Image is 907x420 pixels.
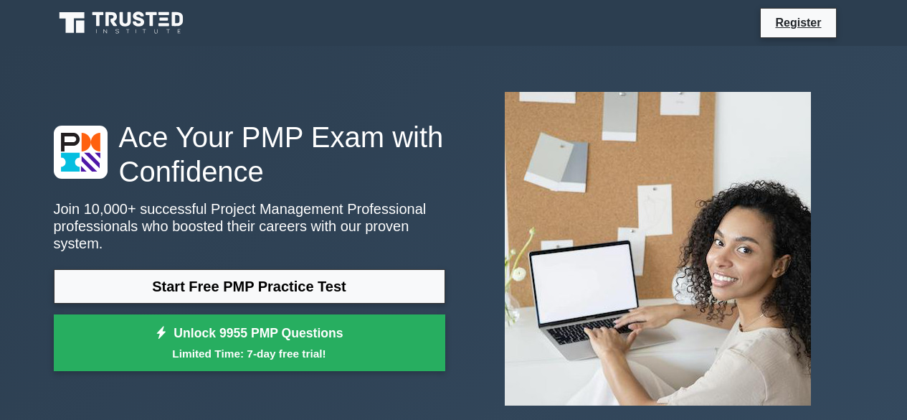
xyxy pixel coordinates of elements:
[54,120,445,189] h1: Ace Your PMP Exam with Confidence
[54,269,445,304] a: Start Free PMP Practice Test
[54,314,445,372] a: Unlock 9955 PMP QuestionsLimited Time: 7-day free trial!
[54,200,445,252] p: Join 10,000+ successful Project Management Professional professionals who boosted their careers w...
[766,14,830,32] a: Register
[72,345,427,362] small: Limited Time: 7-day free trial!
